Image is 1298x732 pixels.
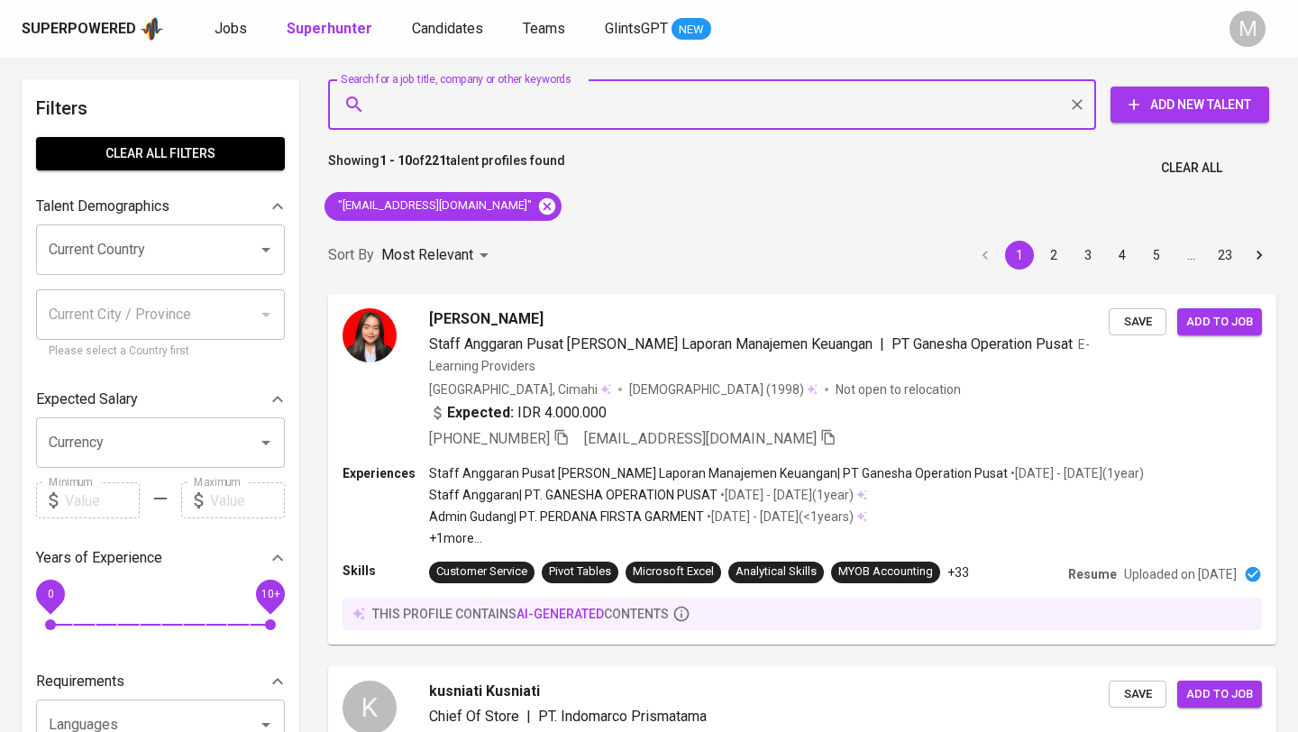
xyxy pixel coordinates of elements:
[605,20,668,37] span: GlintsGPT
[36,547,162,569] p: Years of Experience
[605,18,711,41] a: GlintsGPT NEW
[1108,241,1137,270] button: Go to page 4
[36,94,285,123] h6: Filters
[425,153,446,168] b: 221
[629,380,766,398] span: [DEMOGRAPHIC_DATA]
[436,563,527,581] div: Customer Service
[1177,308,1262,336] button: Add to job
[1186,684,1253,705] span: Add to job
[880,334,884,355] span: |
[36,671,124,692] p: Requirements
[253,237,279,262] button: Open
[47,588,53,600] span: 0
[704,508,854,526] p: • [DATE] - [DATE] ( <1 years )
[1109,681,1166,709] button: Save
[429,335,873,352] span: Staff Anggaran Pusat [PERSON_NAME] Laporan Manajemen Keuangan
[968,241,1276,270] nav: pagination navigation
[343,464,429,482] p: Experiences
[672,21,711,39] span: NEW
[429,337,1090,373] span: E-Learning Providers
[140,15,164,42] img: app logo
[429,464,1008,482] p: Staff Anggaran Pusat [PERSON_NAME] Laporan Manajemen Keuangan | PT Ganesha Operation Pusat
[1177,681,1262,709] button: Add to job
[629,380,818,398] div: (1998)
[36,137,285,170] button: Clear All filters
[49,343,272,361] p: Please select a Country first
[36,389,138,410] p: Expected Salary
[447,402,514,424] b: Expected:
[36,663,285,700] div: Requirements
[1039,241,1068,270] button: Go to page 2
[429,308,544,330] span: [PERSON_NAME]
[549,563,611,581] div: Pivot Tables
[1161,157,1222,179] span: Clear All
[891,335,1073,352] span: PT Ganesha Operation Pusat
[287,18,376,41] a: Superhunter
[523,18,569,41] a: Teams
[215,18,251,41] a: Jobs
[1229,11,1266,47] div: M
[50,142,270,165] span: Clear All filters
[526,706,531,727] span: |
[1118,312,1157,333] span: Save
[324,192,562,221] div: "[EMAIL_ADDRESS][DOMAIN_NAME]"
[1211,241,1239,270] button: Go to page 23
[1142,241,1171,270] button: Go to page 5
[1005,241,1034,270] button: page 1
[838,563,933,581] div: MYOB Accounting
[1154,151,1229,185] button: Clear All
[1109,308,1166,336] button: Save
[836,380,961,398] p: Not open to relocation
[1068,565,1117,583] p: Resume
[261,588,279,600] span: 10+
[253,430,279,455] button: Open
[516,607,604,621] span: AI-generated
[523,20,565,37] span: Teams
[22,15,164,42] a: Superpoweredapp logo
[1111,87,1269,123] button: Add New Talent
[1118,684,1157,705] span: Save
[372,605,669,623] p: this profile contains contents
[36,540,285,576] div: Years of Experience
[633,563,714,581] div: Microsoft Excel
[343,308,397,362] img: 4b9a7b98468c9ae76d3e44298d92d47e.jpg
[538,708,707,725] span: PT. Indomarco Prismatama
[736,563,817,581] div: Analytical Skills
[1245,241,1274,270] button: Go to next page
[210,482,285,518] input: Value
[65,482,140,518] input: Value
[1125,94,1255,116] span: Add New Talent
[343,562,429,580] p: Skills
[381,244,473,266] p: Most Relevant
[1008,464,1144,482] p: • [DATE] - [DATE] ( 1 year )
[429,708,519,725] span: Chief Of Store
[412,20,483,37] span: Candidates
[429,508,704,526] p: Admin Gudang | PT. PERDANA FIRSTA GARMENT
[429,402,607,424] div: IDR 4.000.000
[328,294,1276,645] a: [PERSON_NAME]Staff Anggaran Pusat [PERSON_NAME] Laporan Manajemen Keuangan|PT Ganesha Operation P...
[1176,246,1205,264] div: …
[429,529,1144,547] p: +1 more ...
[429,430,550,447] span: [PHONE_NUMBER]
[429,681,540,702] span: kusniati Kusniati
[36,381,285,417] div: Expected Salary
[429,380,611,398] div: [GEOGRAPHIC_DATA], Cimahi
[36,196,169,217] p: Talent Demographics
[22,19,136,40] div: Superpowered
[429,486,718,504] p: Staff Anggaran | PT. GANESHA OPERATION PUSAT
[328,151,565,185] p: Showing of talent profiles found
[1074,241,1102,270] button: Go to page 3
[412,18,487,41] a: Candidates
[328,244,374,266] p: Sort By
[379,153,412,168] b: 1 - 10
[1124,565,1237,583] p: Uploaded on [DATE]
[947,563,969,581] p: +33
[36,188,285,224] div: Talent Demographics
[1065,92,1090,117] button: Clear
[324,197,543,215] span: "[EMAIL_ADDRESS][DOMAIN_NAME]"
[584,430,817,447] span: [EMAIL_ADDRESS][DOMAIN_NAME]
[718,486,854,504] p: • [DATE] - [DATE] ( 1 year )
[287,20,372,37] b: Superhunter
[381,239,495,272] div: Most Relevant
[215,20,247,37] span: Jobs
